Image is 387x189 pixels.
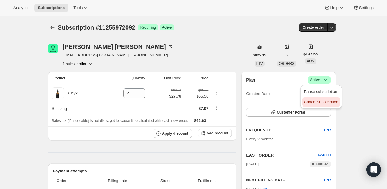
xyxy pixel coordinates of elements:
small: $32.78 [171,88,181,92]
a: #24300 [318,153,331,157]
span: 6 [286,53,288,58]
span: Beverly Bogle [48,44,58,53]
span: [EMAIL_ADDRESS][DOMAIN_NAME] · [PHONE_NUMBER] [63,52,173,58]
button: Add product [198,129,232,137]
span: Billing date [88,178,147,184]
div: Open Intercom Messenger [366,162,381,177]
span: Analytics [13,5,29,10]
th: Shipping [48,102,103,115]
span: Active [162,25,172,30]
span: Subscription #11255972092 [58,24,135,31]
span: Create order [303,25,324,30]
button: Apply discount [154,129,192,138]
span: $137.56 [303,51,318,57]
span: Created Date [246,91,270,97]
h2: LAST ORDER [246,152,318,158]
button: Tools [70,4,92,12]
th: Order [53,174,87,187]
button: Product actions [212,89,222,96]
h2: Plan [246,77,255,83]
span: [DATE] [246,161,259,167]
div: [PERSON_NAME] [PERSON_NAME] [63,44,173,50]
button: Settings [349,4,377,12]
span: Tools [73,5,83,10]
span: Add product [207,131,228,136]
button: Cancel subscription [302,97,340,107]
button: Analytics [10,4,33,12]
span: Help [330,5,338,10]
th: Price [183,72,210,85]
h2: FREQUENCY [246,127,324,133]
button: Edit [324,177,331,183]
button: #24300 [318,152,331,158]
span: Fulfilled [316,162,328,167]
button: Subscriptions [34,4,68,12]
h2: NEXT BILLING DATE [246,177,324,183]
button: Help [320,4,348,12]
button: Subscriptions [48,23,57,32]
button: Product actions [63,61,94,67]
th: Product [48,72,103,85]
div: Onyx [64,90,78,96]
span: Cancel subscription [304,100,338,104]
span: Every 2 months [246,137,273,141]
span: Apply discount [162,131,188,136]
span: $62.63 [194,118,206,123]
span: Customer Portal [277,110,305,115]
span: $7.07 [199,106,209,111]
span: $55.56 [185,93,208,99]
button: Customer Portal [246,108,331,117]
span: $825.35 [253,53,266,58]
span: Pause subscription [304,89,337,94]
span: ORDERS [279,62,294,66]
span: $27.78 [169,93,181,99]
button: $825.35 [250,51,270,59]
button: Shipping actions [212,104,222,111]
span: Status [150,178,182,184]
span: Fulfillment [185,178,228,184]
span: Subscriptions [38,5,65,10]
button: 6 [282,51,291,59]
span: Settings [359,5,374,10]
th: Unit Price [147,72,183,85]
span: Recurring [140,25,156,30]
span: Active [310,77,329,83]
small: $65.56 [198,88,208,92]
span: | [321,78,322,82]
span: AOV [307,59,314,63]
button: Create order [299,23,328,32]
th: Quantity [102,72,147,85]
span: Edit [324,127,331,133]
span: Sales tax (if applicable) is not displayed because it is calculated with each new order. [52,119,188,123]
button: Edit [320,125,334,135]
button: Pause subscription [302,87,340,97]
h2: Payment attempts [53,168,232,174]
span: LTV [256,62,263,66]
